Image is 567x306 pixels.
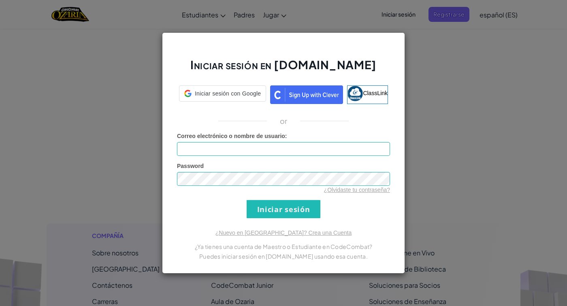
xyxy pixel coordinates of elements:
h2: Iniciar sesión en [DOMAIN_NAME] [177,57,390,81]
div: Iniciar sesión con Google [179,85,266,102]
p: or [280,116,288,126]
span: ClassLink [363,90,388,96]
label: : [177,132,287,140]
p: Puedes iniciar sesión en [DOMAIN_NAME] usando esa cuenta. [177,251,390,261]
img: classlink-logo-small.png [347,86,363,101]
span: Correo electrónico o nombre de usuario [177,133,285,139]
span: Iniciar sesión con Google [195,89,261,98]
input: Iniciar sesión [247,200,320,218]
span: Password [177,163,204,169]
a: Iniciar sesión con Google [179,85,266,104]
p: ¿Ya tienes una cuenta de Maestro o Estudiante en CodeCombat? [177,242,390,251]
a: ¿Olvidaste tu contraseña? [324,187,390,193]
a: ¿Nuevo en [GEOGRAPHIC_DATA]? Crea una Cuenta [215,229,352,236]
img: clever_sso_button@2x.png [270,85,343,104]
